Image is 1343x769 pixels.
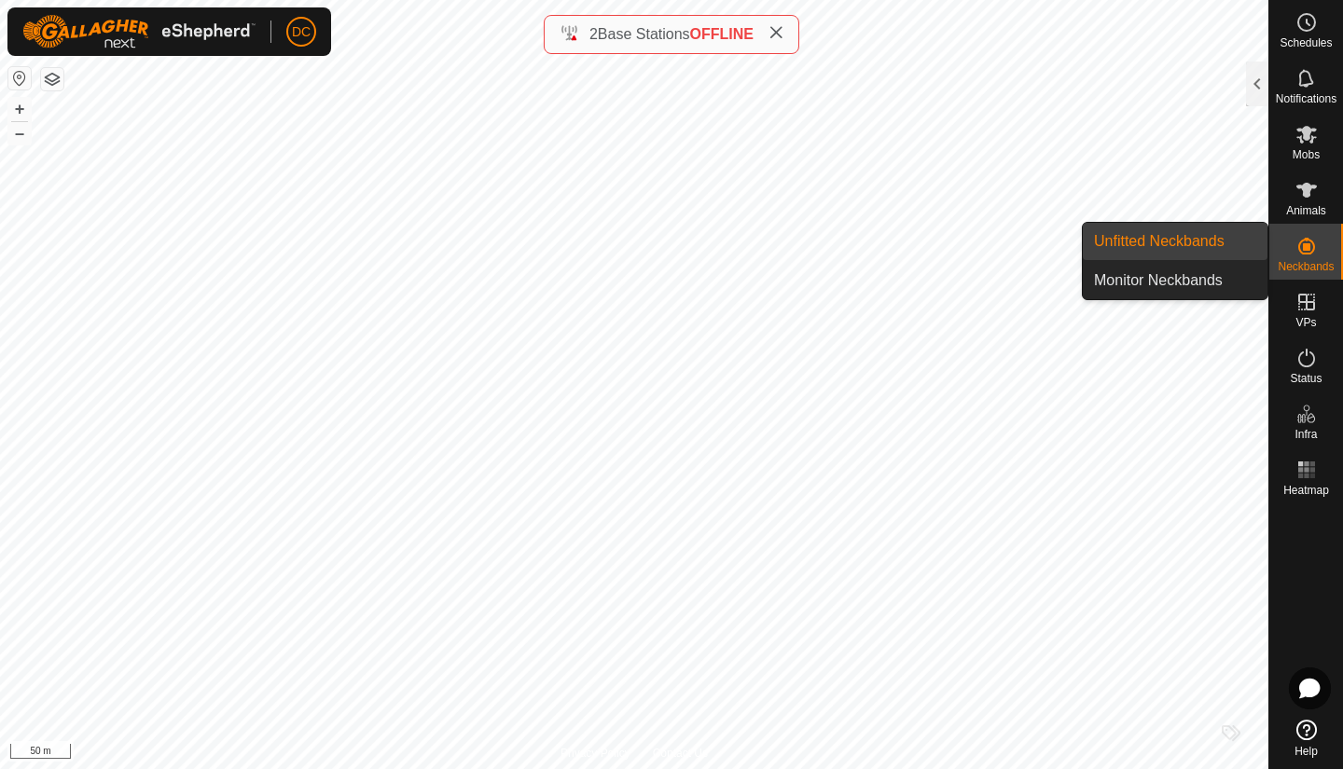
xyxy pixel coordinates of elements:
[1280,37,1332,48] span: Schedules
[22,15,256,48] img: Gallagher Logo
[598,26,690,42] span: Base Stations
[8,122,31,144] button: –
[1293,149,1320,160] span: Mobs
[1283,485,1329,496] span: Heatmap
[1083,262,1267,299] a: Monitor Neckbands
[1286,205,1326,216] span: Animals
[1083,223,1267,260] a: Unfitted Neckbands
[1276,93,1336,104] span: Notifications
[292,22,311,42] span: DC
[1094,269,1223,292] span: Monitor Neckbands
[8,67,31,89] button: Reset Map
[1290,373,1322,384] span: Status
[1278,261,1334,272] span: Neckbands
[653,745,708,762] a: Contact Us
[1295,429,1317,440] span: Infra
[1295,317,1316,328] span: VPs
[1094,230,1225,253] span: Unfitted Neckbands
[1295,746,1318,757] span: Help
[589,26,598,42] span: 2
[561,745,630,762] a: Privacy Policy
[690,26,754,42] span: OFFLINE
[8,98,31,120] button: +
[41,68,63,90] button: Map Layers
[1269,712,1343,764] a: Help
